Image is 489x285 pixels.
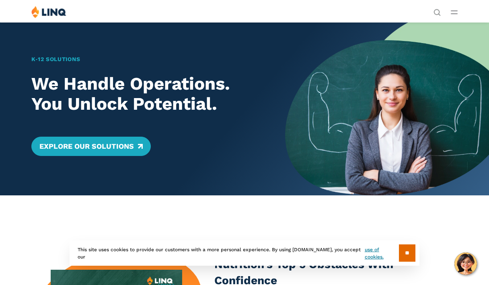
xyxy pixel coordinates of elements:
[70,240,419,266] div: This site uses cookies to provide our customers with a more personal experience. By using [DOMAIN...
[365,246,399,260] a: use of cookies.
[31,55,265,64] h1: K‑12 Solutions
[285,22,489,195] img: Home Banner
[434,6,441,15] nav: Utility Navigation
[31,6,66,18] img: LINQ | K‑12 Software
[434,8,441,15] button: Open Search Bar
[31,74,265,114] h2: We Handle Operations. You Unlock Potential.
[31,137,151,156] a: Explore Our Solutions
[454,252,477,275] button: Hello, have a question? Let’s chat.
[451,8,458,16] button: Open Main Menu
